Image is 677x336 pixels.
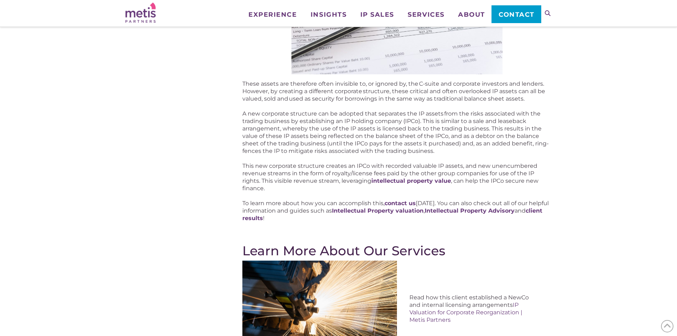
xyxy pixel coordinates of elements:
[408,11,444,18] span: Services
[661,320,673,332] span: Back to Top
[409,302,522,323] a: IP Valuation for Corporate Reorganization | Metis Partners
[360,11,394,18] span: IP Sales
[242,80,552,102] p: These assets are therefore often invisible to, or ignored by, the C-suite and corporate investors...
[242,207,542,222] a: client results
[248,11,297,18] span: Experience
[491,5,541,23] a: Contact
[371,177,451,184] a: intellectual property value
[242,243,552,258] h2: Learn More About Our Services
[458,11,485,18] span: About
[385,200,416,207] a: contact us
[332,207,424,214] a: Intellectual Property valuation
[499,11,534,18] span: Contact
[125,2,156,23] img: Metis Partners
[311,11,346,18] span: Insights
[242,199,552,222] p: To learn more about how you can accomplish this, [DATE]. You can also check out all of our helpfu...
[242,110,552,155] p: A new corporate structure can be adopted that separates the IP assets from the risks associated w...
[242,162,552,192] p: This new corporate structure creates an IPCo with recorded valuable IP assets, and new unencumber...
[409,294,539,324] p: Read how this client established a NewCo and internal licensing arrangements
[425,207,515,214] a: Intellectual Property Advisory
